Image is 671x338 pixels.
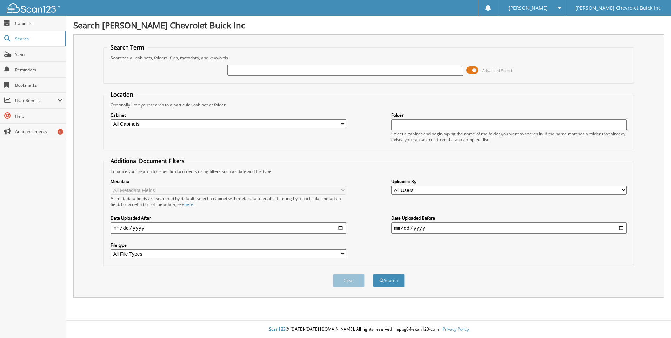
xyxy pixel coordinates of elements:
[107,44,148,51] legend: Search Term
[391,178,627,184] label: Uploaded By
[391,112,627,118] label: Folder
[111,215,346,221] label: Date Uploaded After
[391,131,627,143] div: Select a cabinet and begin typing the name of the folder you want to search in. If the name match...
[107,102,630,108] div: Optionally limit your search to a particular cabinet or folder
[15,98,58,104] span: User Reports
[15,129,62,135] span: Announcements
[66,321,671,338] div: © [DATE]-[DATE] [DOMAIN_NAME]. All rights reserved | appg04-scan123-com |
[111,242,346,248] label: File type
[509,6,548,10] span: [PERSON_NAME]
[636,304,671,338] iframe: Chat Widget
[15,51,62,57] span: Scan
[443,326,469,332] a: Privacy Policy
[15,36,61,42] span: Search
[15,20,62,26] span: Cabinets
[391,222,627,234] input: end
[15,113,62,119] span: Help
[575,6,661,10] span: [PERSON_NAME] Chevrolet Buick Inc
[58,129,63,135] div: 6
[391,215,627,221] label: Date Uploaded Before
[184,201,193,207] a: here
[107,157,188,165] legend: Additional Document Filters
[269,326,286,332] span: Scan123
[373,274,405,287] button: Search
[111,195,346,207] div: All metadata fields are searched by default. Select a cabinet with metadata to enable filtering b...
[73,19,664,31] h1: Search [PERSON_NAME] Chevrolet Buick Inc
[15,82,62,88] span: Bookmarks
[111,222,346,234] input: start
[107,91,137,98] legend: Location
[107,55,630,61] div: Searches all cabinets, folders, files, metadata, and keywords
[333,274,365,287] button: Clear
[107,168,630,174] div: Enhance your search for specific documents using filters such as date and file type.
[15,67,62,73] span: Reminders
[111,112,346,118] label: Cabinet
[111,178,346,184] label: Metadata
[7,3,60,13] img: scan123-logo-white.svg
[482,68,513,73] span: Advanced Search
